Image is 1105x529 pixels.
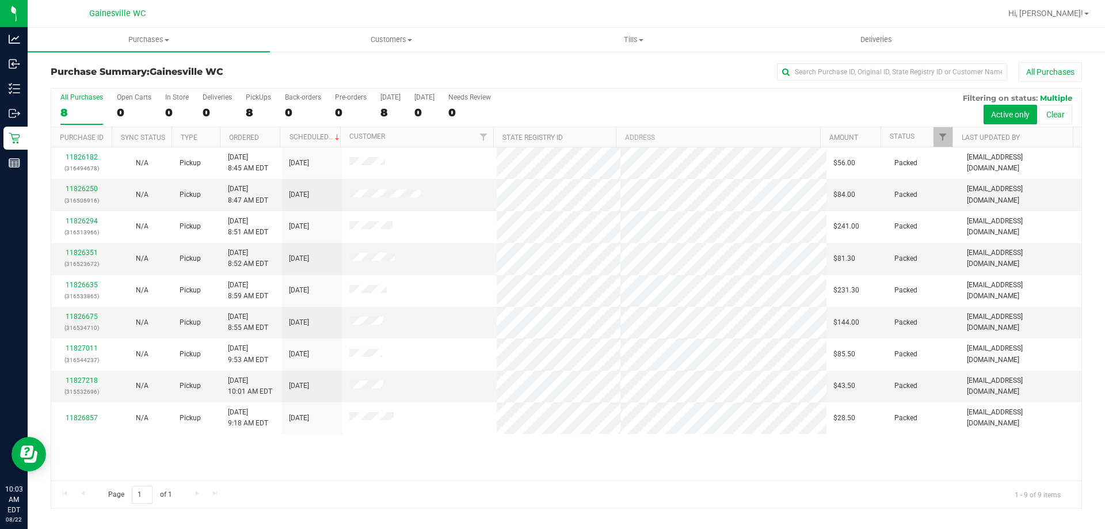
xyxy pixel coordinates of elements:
span: Pickup [180,158,201,169]
a: Tills [512,28,755,52]
a: Last Updated By [962,134,1020,142]
th: Address [616,127,820,147]
p: (315532696) [58,386,105,397]
span: Pickup [180,317,201,328]
a: Customers [270,28,512,52]
button: N/A [136,380,148,391]
div: 0 [448,106,491,119]
span: Not Applicable [136,254,148,262]
span: [EMAIL_ADDRESS][DOMAIN_NAME] [967,311,1074,333]
span: [DATE] [289,189,309,200]
span: [DATE] [289,158,309,169]
inline-svg: Outbound [9,108,20,119]
span: Packed [894,349,917,360]
span: [EMAIL_ADDRESS][DOMAIN_NAME] [967,184,1074,205]
span: Pickup [180,253,201,264]
button: N/A [136,158,148,169]
inline-svg: Inventory [9,83,20,94]
span: $28.50 [833,413,855,424]
span: [DATE] 8:55 AM EDT [228,311,268,333]
span: [EMAIL_ADDRESS][DOMAIN_NAME] [967,152,1074,174]
span: Pickup [180,413,201,424]
button: N/A [136,189,148,200]
p: (316494678) [58,163,105,174]
p: (316506916) [58,195,105,206]
span: [DATE] 8:51 AM EDT [228,216,268,238]
span: [DATE] [289,349,309,360]
span: Not Applicable [136,318,148,326]
span: 1 - 9 of 9 items [1005,486,1070,503]
a: 11826635 [66,281,98,289]
inline-svg: Retail [9,132,20,144]
div: Open Carts [117,93,151,101]
p: 08/22 [5,515,22,524]
span: [DATE] 8:59 AM EDT [228,280,268,302]
span: Pickup [180,189,201,200]
span: [DATE] 9:53 AM EDT [228,343,268,365]
a: Filter [474,127,493,147]
div: Back-orders [285,93,321,101]
span: Packed [894,285,917,296]
span: [EMAIL_ADDRESS][DOMAIN_NAME] [967,216,1074,238]
inline-svg: Inbound [9,58,20,70]
span: Pickup [180,285,201,296]
inline-svg: Analytics [9,33,20,45]
span: Gainesville WC [150,66,223,77]
span: $85.50 [833,349,855,360]
div: Needs Review [448,93,491,101]
span: [EMAIL_ADDRESS][DOMAIN_NAME] [967,280,1074,302]
div: All Purchases [60,93,103,101]
a: Deliveries [755,28,997,52]
inline-svg: Reports [9,157,20,169]
a: Status [890,132,915,140]
a: Scheduled [289,133,342,141]
span: [DATE] 8:52 AM EDT [228,248,268,269]
button: N/A [136,285,148,296]
span: Packed [894,380,917,391]
span: $56.00 [833,158,855,169]
div: 8 [246,106,271,119]
button: N/A [136,253,148,264]
span: $84.00 [833,189,855,200]
p: (316544237) [58,355,105,366]
span: [DATE] [289,317,309,328]
div: Deliveries [203,93,232,101]
span: Pickup [180,380,201,391]
span: Packed [894,413,917,424]
span: Gainesville WC [89,9,146,18]
a: Filter [933,127,952,147]
div: 0 [203,106,232,119]
iframe: Resource center [12,437,46,471]
span: Tills [513,35,754,45]
span: Not Applicable [136,350,148,358]
span: Pickup [180,221,201,232]
span: $231.30 [833,285,859,296]
div: 0 [285,106,321,119]
h3: Purchase Summary: [51,67,394,77]
button: N/A [136,413,148,424]
span: $81.30 [833,253,855,264]
p: (316523672) [58,258,105,269]
button: N/A [136,221,148,232]
span: Not Applicable [136,222,148,230]
a: Customer [349,132,385,140]
div: 8 [60,106,103,119]
a: 11826675 [66,313,98,321]
button: Active only [984,105,1037,124]
span: [EMAIL_ADDRESS][DOMAIN_NAME] [967,343,1074,365]
div: Pre-orders [335,93,367,101]
span: [DATE] 8:45 AM EDT [228,152,268,174]
span: Not Applicable [136,382,148,390]
span: [DATE] 8:47 AM EDT [228,184,268,205]
div: 0 [165,106,189,119]
div: [DATE] [380,93,401,101]
span: Deliveries [845,35,908,45]
a: 11827218 [66,376,98,385]
a: Ordered [229,134,259,142]
a: Amount [829,134,858,142]
button: Clear [1039,105,1072,124]
span: [DATE] [289,253,309,264]
div: 0 [335,106,367,119]
span: [DATE] [289,380,309,391]
span: [EMAIL_ADDRESS][DOMAIN_NAME] [967,375,1074,397]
